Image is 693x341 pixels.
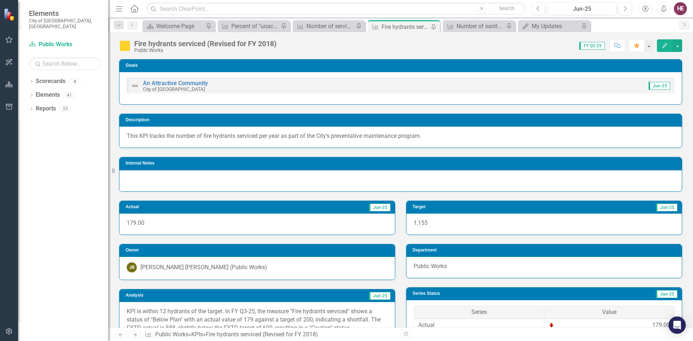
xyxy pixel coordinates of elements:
[668,316,686,334] div: Open Intercom Messenger
[413,248,678,253] h3: Department
[144,22,204,31] a: Welcome Page
[550,5,614,13] div: Jun-25
[126,248,391,253] h3: Owner
[36,105,56,113] a: Reports
[652,321,670,329] div: 179.00
[126,293,243,298] h3: Analysis
[656,204,677,211] span: Jun-25
[127,132,421,139] span: This KPI tracks the number of fire hydrants serviced per year as part of the City’s preventative ...
[382,22,429,31] div: Fire hydrants serviced (Revised for FY 2018)
[306,22,354,31] div: Number of serviced valves per year
[64,92,75,98] div: 41
[60,106,71,112] div: 23
[140,263,267,272] div: [PERSON_NAME] [PERSON_NAME] (Public Works)
[145,331,395,339] div: » »
[134,40,276,48] div: Fire hydrants serviced (Revised for FY 2018)
[156,22,204,31] div: Welcome Page
[413,205,510,209] h3: Target
[4,8,16,21] img: ClearPoint Strategy
[295,22,354,31] a: Number of serviced valves per year
[69,78,80,84] div: 4
[126,205,225,209] h3: Actual
[674,2,687,15] button: HE
[36,91,60,99] a: Elements
[126,63,678,68] h3: Goals
[206,331,318,338] div: Fire hydrants serviced (Revised for FY 2018)
[414,263,447,270] span: Public Works
[36,77,65,86] a: Scorecards
[127,307,388,332] p: KPI is within 12 hydrants of the target. In FY Q3-25, the measure "Fire hydrants serviced" shows ...
[126,118,678,122] h3: Description
[369,204,391,211] span: Jun-25
[219,22,279,31] a: Percent of "unaccounted for" water
[414,306,544,319] th: Series
[520,22,579,31] a: My Updates
[29,57,101,70] input: Search Below...
[499,5,514,11] span: Search
[457,22,504,31] div: Number of sanitary sewer pipe liner rehabilitated (Laterals)
[544,306,675,319] th: Value
[413,291,559,296] h3: Series Status
[549,322,554,328] img: Below Plan
[191,331,203,338] a: KPIs
[445,22,504,31] a: Number of sanitary sewer pipe liner rehabilitated (Laterals)
[649,82,670,90] span: Jun-25
[656,290,677,298] span: Jun-25
[143,86,205,92] small: City of [GEOGRAPHIC_DATA]
[119,40,131,52] img: Caution
[231,22,279,31] div: Percent of "unaccounted for" water
[532,22,579,31] div: My Updates
[127,262,137,272] div: JR
[143,80,208,87] a: An Attractive Community
[579,42,605,50] span: FY Q3-25
[29,18,101,30] small: City of [GEOGRAPHIC_DATA], [GEOGRAPHIC_DATA]
[131,82,139,90] img: Not Defined
[134,48,276,53] div: Public Works
[414,219,428,226] span: 1,155
[29,9,101,18] span: Elements
[127,219,144,226] span: 179.00
[369,292,391,300] span: Jun-25
[414,319,544,332] td: Actual
[126,161,678,166] h3: Internal Notes
[488,4,524,14] button: Search
[29,40,101,49] a: Public Works
[155,331,188,338] a: Public Works
[547,2,616,15] button: Jun-25
[146,3,526,15] input: Search ClearPoint...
